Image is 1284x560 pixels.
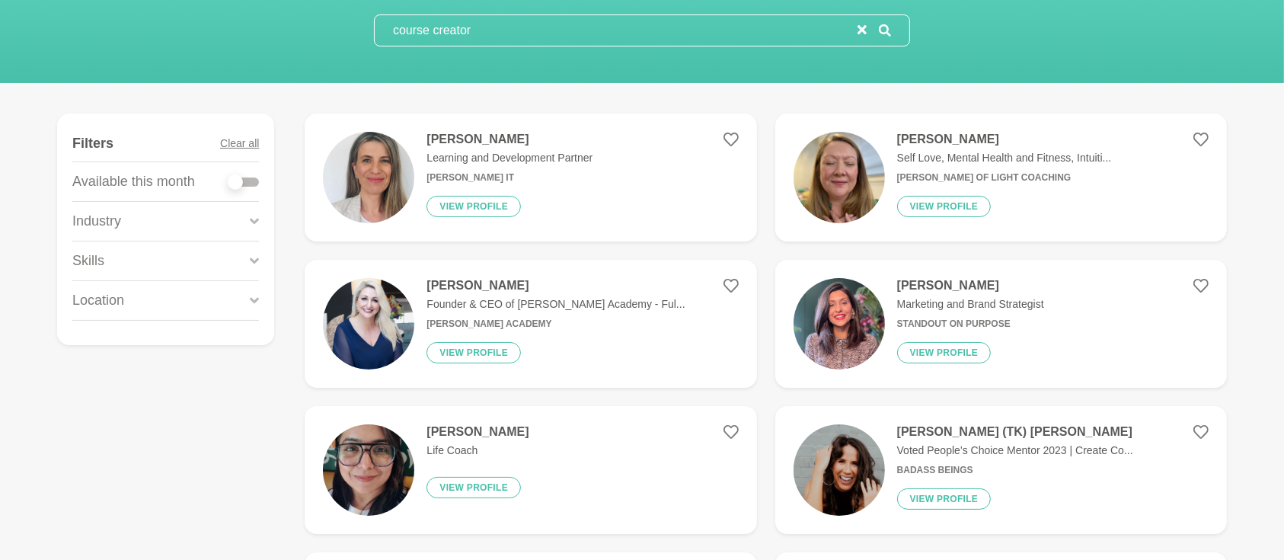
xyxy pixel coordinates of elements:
[897,318,1044,330] h6: Standout On Purpose
[323,424,414,516] img: 48299bfd38c0806dd1420c1220c4332ed9e7922b-557x948.jpg
[897,132,1112,147] h4: [PERSON_NAME]
[794,132,885,223] img: 484539c3548bbf85fcd123ea7f40e57480dda767-2316x3088.jpg
[426,172,592,184] h6: [PERSON_NAME] IT
[775,260,1227,388] a: [PERSON_NAME]Marketing and Brand StrategistStandout On PurposeView profile
[897,443,1133,459] p: Voted People’s Choice Mentor 2023 | Create Co...
[426,150,592,166] p: Learning and Development Partner
[72,171,195,192] p: Available this month
[426,318,685,330] h6: [PERSON_NAME] Academy
[897,296,1044,312] p: Marketing and Brand Strategist
[426,424,529,440] h4: [PERSON_NAME]
[775,406,1227,534] a: [PERSON_NAME] (TK) [PERSON_NAME]Voted People’s Choice Mentor 2023 | Create Co...Badass BeingsView...
[426,477,521,498] button: View profile
[897,465,1133,476] h6: Badass Beings
[72,211,121,232] p: Industry
[305,260,756,388] a: [PERSON_NAME]Founder & CEO of [PERSON_NAME] Academy - Ful...[PERSON_NAME] AcademyView profile
[794,278,885,370] img: 7136c2173951baeeb0f69b8bc52cce2a7f59656a-400x400.png
[426,342,521,363] button: View profile
[72,251,104,271] p: Skills
[323,132,414,223] img: 693b96eccddd06802ce26c106ca9803613a60666-532x654.jpg
[897,172,1112,184] h6: [PERSON_NAME] of Light Coaching
[305,114,756,242] a: [PERSON_NAME]Learning and Development Partner[PERSON_NAME] ITView profile
[897,342,992,363] button: View profile
[426,132,592,147] h4: [PERSON_NAME]
[897,278,1044,293] h4: [PERSON_NAME]
[897,424,1133,440] h4: [PERSON_NAME] (TK) [PERSON_NAME]
[72,135,113,152] h4: Filters
[897,488,992,510] button: View profile
[72,290,124,311] p: Location
[426,443,529,459] p: Life Coach
[775,114,1227,242] a: [PERSON_NAME]Self Love, Mental Health and Fitness, Intuiti...[PERSON_NAME] of Light CoachingView ...
[305,406,756,534] a: [PERSON_NAME]Life CoachView profile
[220,126,259,162] button: Clear all
[426,296,685,312] p: Founder & CEO of [PERSON_NAME] Academy - Ful...
[897,196,992,217] button: View profile
[794,424,885,516] img: 8eb549bad4ac7334d10a0fcfeabb965ffb2b64f8-526x789.jpg
[323,278,414,370] img: 19a8acd22c41f1b7abb7aec61f423fd2055f1083-1230x1353.jpg
[426,196,521,217] button: View profile
[897,150,1112,166] p: Self Love, Mental Health and Fitness, Intuiti...
[375,15,858,46] input: Search mentors
[426,278,685,293] h4: [PERSON_NAME]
